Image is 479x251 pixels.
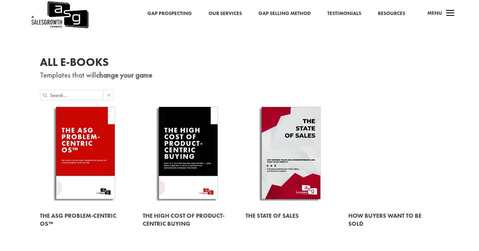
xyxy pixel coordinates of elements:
[50,90,103,100] input: Search...
[444,7,457,20] span: a
[427,10,442,16] span: Menu
[378,9,405,18] a: Resources
[209,9,242,18] a: Our Services
[147,9,192,18] a: Gap Prospecting
[258,9,311,18] a: Gap Selling Method
[327,9,361,18] a: Testimonials
[40,57,439,71] h1: All E-Books
[96,70,152,80] strong: change your game
[40,71,439,79] p: Templates that will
